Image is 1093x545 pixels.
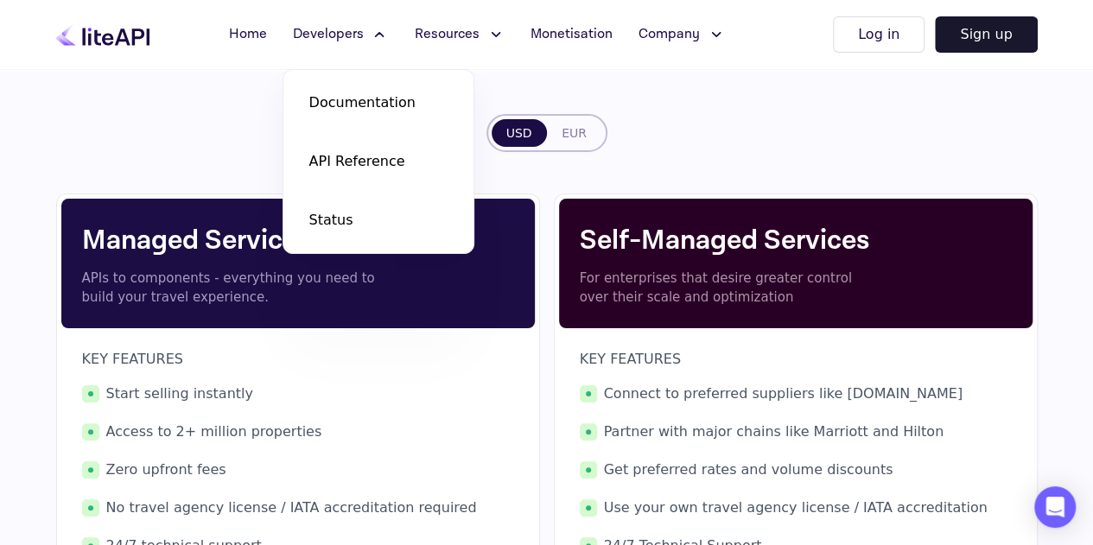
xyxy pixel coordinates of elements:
span: Home [229,24,267,45]
button: USD [492,119,547,147]
a: Monetisation [520,17,623,52]
div: Open Intercom Messenger [1034,486,1076,528]
span: Monetisation [531,24,613,45]
p: KEY FEATURES [580,349,1012,370]
span: Use your own travel agency license / IATA accreditation [580,497,1012,518]
span: Status [309,210,353,231]
button: EUR [547,119,602,147]
span: Access to 2+ million properties [82,421,514,442]
button: Resources [404,17,515,52]
button: Sign up [935,16,1037,53]
a: Home [219,17,277,52]
a: API Reference [292,137,465,186]
h4: Self-Managed Services [580,220,1012,262]
span: Company [639,24,700,45]
a: Status [292,196,465,244]
p: For enterprises that desire greater control over their scale and optimization [580,269,882,307]
span: API Reference [309,151,405,172]
span: Zero upfront fees [82,459,514,480]
span: Get preferred rates and volume discounts [580,459,1012,480]
span: Resources [415,24,480,45]
button: Log in [833,16,925,53]
button: Developers [283,17,399,52]
button: Company [628,17,735,52]
span: Developers [293,24,364,45]
h4: Managed Services [82,220,514,262]
span: No travel agency license / IATA accreditation required [82,497,514,518]
span: Connect to preferred suppliers like [DOMAIN_NAME] [580,383,1012,404]
span: Start selling instantly [82,383,514,404]
a: Documentation [292,79,465,127]
p: KEY FEATURES [82,349,514,370]
span: Partner with major chains like Marriott and Hilton [580,421,1012,442]
p: APIs to components - everything you need to build your travel experience. [82,269,384,307]
span: Documentation [309,92,416,113]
